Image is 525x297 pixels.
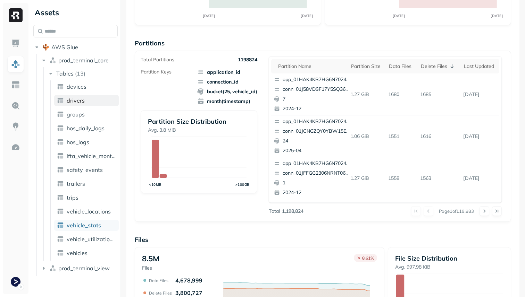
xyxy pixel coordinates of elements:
[67,180,85,187] span: trailers
[54,206,119,217] a: vehicle_locations
[54,137,119,148] a: hos_logs
[11,39,20,48] img: Dashboard
[67,152,116,159] span: ifta_vehicle_months
[57,152,64,159] img: table
[54,123,119,134] a: hos_daily_logs
[33,7,118,18] div: Assets
[283,160,350,167] p: app_01HAK4KB7HG6N7024210G3S8D5
[57,222,64,229] img: table
[271,199,353,241] button: app_01HFCAJKZJY8DX0171TX9TZNEJconn_01JHR6D2HT58VEHNAMDVNDRFA9132025-06
[149,278,168,283] p: Data Files
[351,63,382,70] div: Partition size
[283,147,350,154] p: 2025-04
[283,86,350,93] p: conn_01J58VDSF17Y5SQ361VXXQ5YS2
[393,14,405,18] tspan: [DATE]
[464,63,495,70] div: Last updated
[283,128,350,135] p: conn_01JCNGZQY0YBW15EV9965KPYCP
[9,8,23,22] img: Ryft
[395,264,504,270] p: Avg. 997.98 KiB
[283,105,350,112] p: 2024-12
[197,69,257,76] span: application_id
[49,57,56,64] img: namespace
[395,254,504,262] p: File Size Distribution
[235,182,250,186] tspan: >100GB
[42,44,49,51] img: root
[197,98,257,105] span: month(timestamp)
[271,73,353,115] button: app_01HAK4KB7HG6N7024210G3S8D5conn_01J58VDSF17Y5SQ361VXXQ5YS272024-12
[141,56,174,63] p: Total Partitions
[11,80,20,89] img: Asset Explorer
[33,42,118,53] button: AWS Glue
[417,88,461,101] p: 1685
[57,125,64,132] img: table
[67,97,85,104] span: drivers
[439,208,474,214] p: Page 1 of 119,883
[54,164,119,175] a: safety_events
[385,88,417,101] p: 1680
[283,170,350,177] p: conn_01JFFGG2306NRNT06249Y0NTRM
[283,118,350,125] p: app_01HAK4KB7HG6N7024210G3S8D5
[54,178,119,189] a: trailers
[460,172,499,184] p: Sep 11, 2025
[67,194,78,201] span: trips
[54,81,119,92] a: devices
[40,263,118,274] button: prod_terminal_view
[54,220,119,231] a: vehicle_stats
[57,250,64,256] img: table
[348,172,386,184] p: 1.27 GiB
[417,172,461,184] p: 1563
[57,139,64,146] img: table
[49,265,56,272] img: namespace
[348,130,386,142] p: 1.06 GiB
[460,130,499,142] p: Sep 18, 2025
[421,62,457,70] div: Delete Files
[11,277,20,287] img: Terminal
[283,180,350,186] p: 1
[175,277,202,284] p: 4,678,999
[56,70,74,77] span: Tables
[175,289,202,296] p: 3,800,727
[67,250,87,256] span: vehicles
[57,208,64,215] img: table
[149,182,162,186] tspan: <10MB
[283,138,350,145] p: 24
[67,236,116,243] span: vehicle_utilization_day
[57,83,64,90] img: table
[362,255,374,261] p: 8.61 %
[54,247,119,259] a: vehicles
[348,88,386,101] p: 1.27 GiB
[197,78,257,85] span: connection_id
[67,125,105,132] span: hos_daily_logs
[197,88,257,95] span: bucket(25, vehicle_id)
[57,194,64,201] img: table
[67,139,89,146] span: hos_logs
[271,115,353,157] button: app_01HAK4KB7HG6N7024210G3S8D5conn_01JCNGZQY0YBW15EV9965KPYCP242025-04
[278,63,344,70] div: Partition name
[54,109,119,120] a: groups
[47,68,118,79] button: Tables(13)
[54,234,119,245] a: vehicle_utilization_day
[283,76,350,83] p: app_01HAK4KB7HG6N7024210G3S8D5
[11,122,20,131] img: Insights
[58,265,110,272] span: prod_terminal_view
[54,150,119,161] a: ifta_vehicle_months
[389,63,414,70] div: Data Files
[135,39,511,47] p: Partitions
[238,56,257,63] p: 1198824
[67,83,86,90] span: devices
[11,60,20,69] img: Assets
[385,172,417,184] p: 1558
[141,69,172,75] p: Partition Keys
[67,111,85,118] span: groups
[283,189,350,196] p: 2024-12
[460,88,499,101] p: Sep 11, 2025
[385,130,417,142] p: 1551
[148,127,250,133] p: Avg. 3.8 MiB
[57,180,64,187] img: table
[57,97,64,104] img: table
[417,130,461,142] p: 1616
[57,166,64,173] img: table
[67,208,111,215] span: vehicle_locations
[269,208,280,215] p: Total
[203,14,215,18] tspan: [DATE]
